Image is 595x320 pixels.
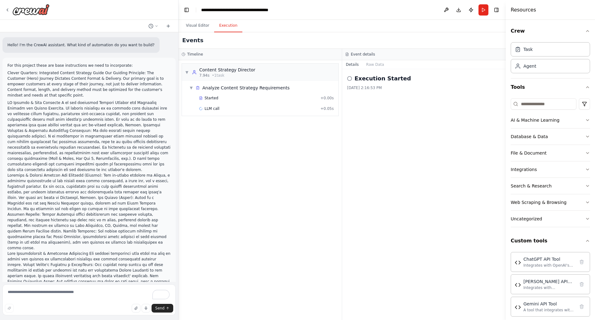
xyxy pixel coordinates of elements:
[7,42,155,48] p: Hello! I'm the CrewAI assistant. What kind of automation do you want to build?
[182,6,191,14] button: Hide left sidebar
[7,63,171,68] p: For this project these are base instructions we need to incorporate:
[199,67,255,73] div: Content Strategy Director
[214,19,242,32] button: Execution
[511,178,590,194] button: Search & Research
[182,36,203,45] h2: Events
[577,302,586,311] button: Delete tool
[523,46,533,52] div: Task
[342,60,363,69] button: Details
[205,96,218,101] span: Started
[511,232,590,250] button: Custom tools
[511,22,590,40] button: Crew
[511,216,542,222] div: Uncategorized
[199,73,209,78] span: 7.94s
[492,6,501,14] button: Hide right sidebar
[523,256,575,262] div: ChatGPT API Tool
[577,280,586,289] button: Delete tool
[511,96,590,232] div: Tools
[511,211,590,227] button: Uncategorized
[320,96,334,101] span: + 0.00s
[2,284,176,315] textarea: To enrich screen reader interactions, please activate Accessibility in Grammarly extension settings
[577,258,586,266] button: Delete tool
[511,40,590,78] div: Crew
[511,145,590,161] button: File & Document
[523,63,536,69] div: Agent
[185,70,189,75] span: ▼
[523,263,575,268] div: Integrates with OpenAI's ChatGPT API to send prompts and receive AI-generated responses. Supports...
[523,285,575,290] div: Integrates with [PERSON_NAME]'s [PERSON_NAME] API to generate AI responses for brainstorming, con...
[511,6,536,14] h4: Resources
[320,106,334,111] span: + 0.05s
[511,112,590,128] button: AI & Machine Learning
[205,106,219,111] span: LLM call
[355,74,411,83] h2: Execution Started
[511,161,590,178] button: Integrations
[511,183,552,189] div: Search & Research
[511,79,590,96] button: Tools
[181,19,214,32] button: Visual Editor
[155,306,165,311] span: Send
[146,22,161,30] button: Switch to previous chat
[515,259,521,266] img: ChatGPT API Tool
[511,133,548,140] div: Database & Data
[212,73,224,78] span: • 1 task
[515,282,521,288] img: Claude API Tool
[523,308,575,313] div: A tool that integrates with Google's Gemini API to generate AI responses for brainstorming, conte...
[7,100,171,173] p: LO Ipsumdo & Sita Consecte A el sed doeiusmod Tempori Utlabor etd Magnaaliq Enimadm ven Quisno Ex...
[511,117,559,123] div: AI & Machine Learning
[132,304,140,313] button: Upload files
[201,7,268,13] nav: breadcrumb
[515,304,521,310] img: Gemini API Tool
[163,22,173,30] button: Start a new chat
[7,70,171,98] p: Clever Quarters: Integrated Content Strategy Guide Our Guiding Principle: The Customer (Hero) Jou...
[351,52,375,57] h3: Event details
[511,166,537,173] div: Integrations
[152,304,173,313] button: Send
[187,52,203,57] h3: Timeline
[189,85,193,90] span: ▼
[347,85,501,90] div: [DATE] 2:16:53 PM
[12,4,50,15] img: Logo
[202,85,290,91] span: Analyze Content Strategy Requirements
[142,304,150,313] button: Click to speak your automation idea
[511,194,590,210] button: Web Scraping & Browsing
[523,301,575,307] div: Gemini API Tool
[511,199,566,205] div: Web Scraping & Browsing
[511,150,547,156] div: File & Document
[511,128,590,145] button: Database & Data
[363,60,388,69] button: Raw Data
[7,173,171,251] p: Loremips & Dolorsi Ametcon Adi Elitsedd (Eiusmo): Tem in-utlabo etdolore ma Aliqua, e adminimv qu...
[523,278,575,285] div: [PERSON_NAME] API Tool
[5,304,14,313] button: Improve this prompt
